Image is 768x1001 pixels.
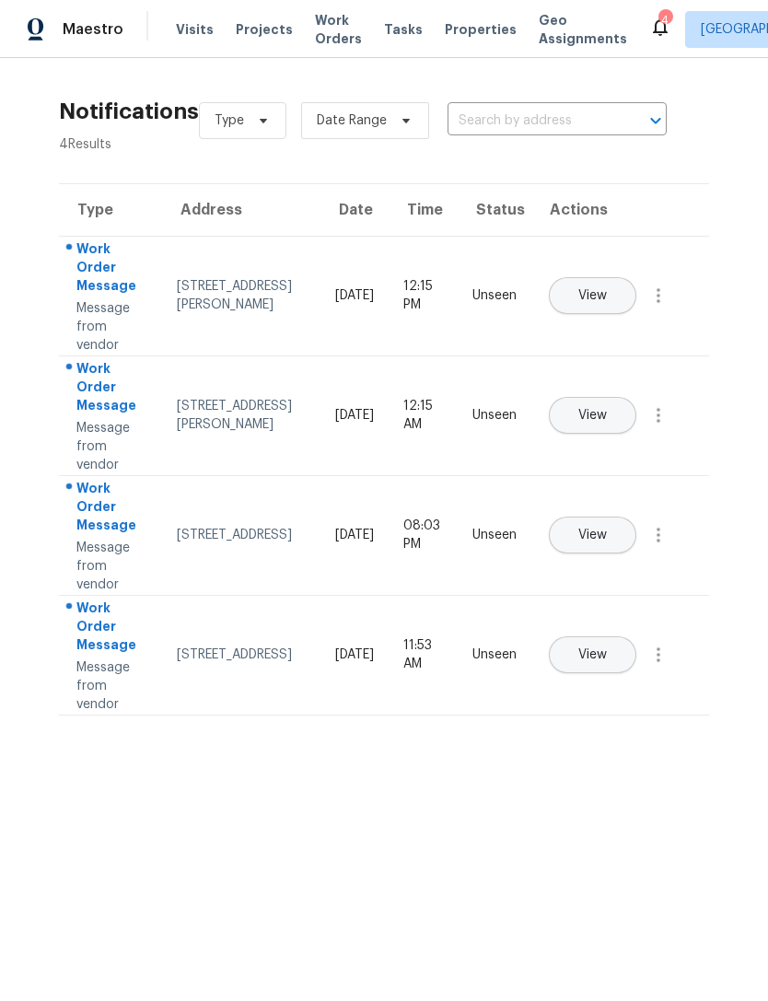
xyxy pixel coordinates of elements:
[162,184,320,236] th: Address
[320,184,389,236] th: Date
[76,658,147,714] div: Message from vendor
[472,406,517,425] div: Unseen
[76,539,147,594] div: Message from vendor
[177,526,306,544] div: [STREET_ADDRESS]
[335,526,374,544] div: [DATE]
[403,636,443,673] div: 11:53 AM
[549,277,636,314] button: View
[403,277,443,314] div: 12:15 PM
[578,409,607,423] span: View
[384,23,423,36] span: Tasks
[445,20,517,39] span: Properties
[76,299,147,355] div: Message from vendor
[236,20,293,39] span: Projects
[76,239,147,299] div: Work Order Message
[76,479,147,539] div: Work Order Message
[177,277,306,314] div: [STREET_ADDRESS][PERSON_NAME]
[335,646,374,664] div: [DATE]
[389,184,458,236] th: Time
[215,111,244,130] span: Type
[335,406,374,425] div: [DATE]
[403,517,443,553] div: 08:03 PM
[578,289,607,303] span: View
[63,20,123,39] span: Maestro
[59,135,199,154] div: 4 Results
[335,286,374,305] div: [DATE]
[549,636,636,673] button: View
[549,517,636,553] button: View
[658,11,671,29] div: 4
[177,646,306,664] div: [STREET_ADDRESS]
[472,646,517,664] div: Unseen
[458,184,531,236] th: Status
[59,184,162,236] th: Type
[549,397,636,434] button: View
[177,397,306,434] div: [STREET_ADDRESS][PERSON_NAME]
[76,419,147,474] div: Message from vendor
[643,108,669,134] button: Open
[472,286,517,305] div: Unseen
[76,359,147,419] div: Work Order Message
[539,11,627,48] span: Geo Assignments
[403,397,443,434] div: 12:15 AM
[176,20,214,39] span: Visits
[531,184,709,236] th: Actions
[315,11,362,48] span: Work Orders
[448,107,615,135] input: Search by address
[578,529,607,542] span: View
[76,599,147,658] div: Work Order Message
[59,102,199,121] h2: Notifications
[578,648,607,662] span: View
[317,111,387,130] span: Date Range
[472,526,517,544] div: Unseen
